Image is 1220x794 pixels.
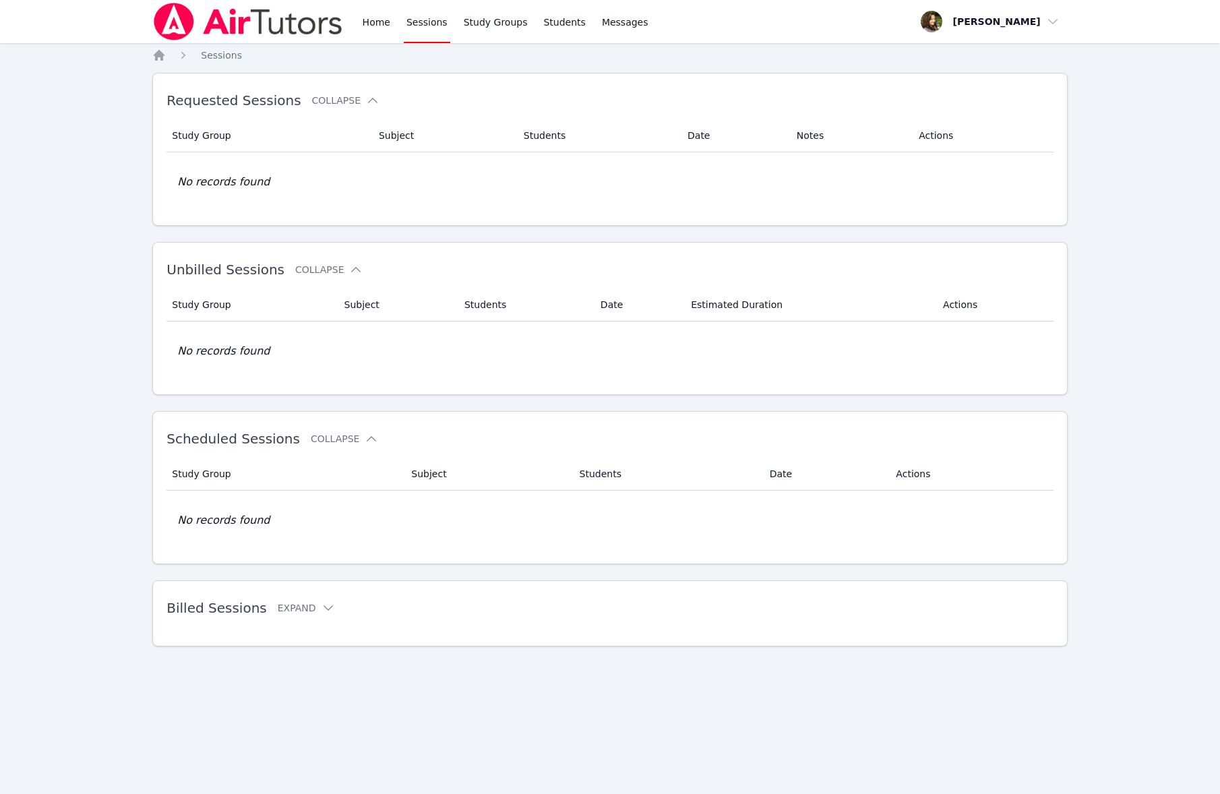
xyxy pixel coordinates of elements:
button: Collapse [312,94,379,107]
th: Date [679,119,789,152]
th: Study Group [166,288,336,322]
td: No records found [166,491,1054,550]
th: Actions [935,288,1054,322]
span: Requested Sessions [166,92,301,109]
a: Sessions [201,49,242,62]
th: Date [762,458,888,491]
th: Subject [403,458,571,491]
th: Subject [371,119,516,152]
th: Actions [911,119,1054,152]
button: Expand [278,601,335,615]
span: Billed Sessions [166,600,266,616]
th: Students [456,288,592,322]
img: Air Tutors [152,3,343,40]
button: Collapse [295,263,363,276]
th: Study Group [166,458,403,491]
span: Messages [602,16,648,29]
th: Date [592,288,683,322]
td: No records found [166,322,1054,381]
th: Estimated Duration [683,288,935,322]
th: Study Group [166,119,371,152]
th: Subject [336,288,456,322]
th: Students [516,119,679,152]
span: Unbilled Sessions [166,262,284,278]
span: Scheduled Sessions [166,431,300,447]
nav: Breadcrumb [152,49,1068,62]
th: Students [572,458,762,491]
td: No records found [166,152,1054,212]
th: Actions [888,458,1053,491]
button: Collapse [311,432,378,446]
span: Sessions [201,50,242,61]
th: Notes [789,119,911,152]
